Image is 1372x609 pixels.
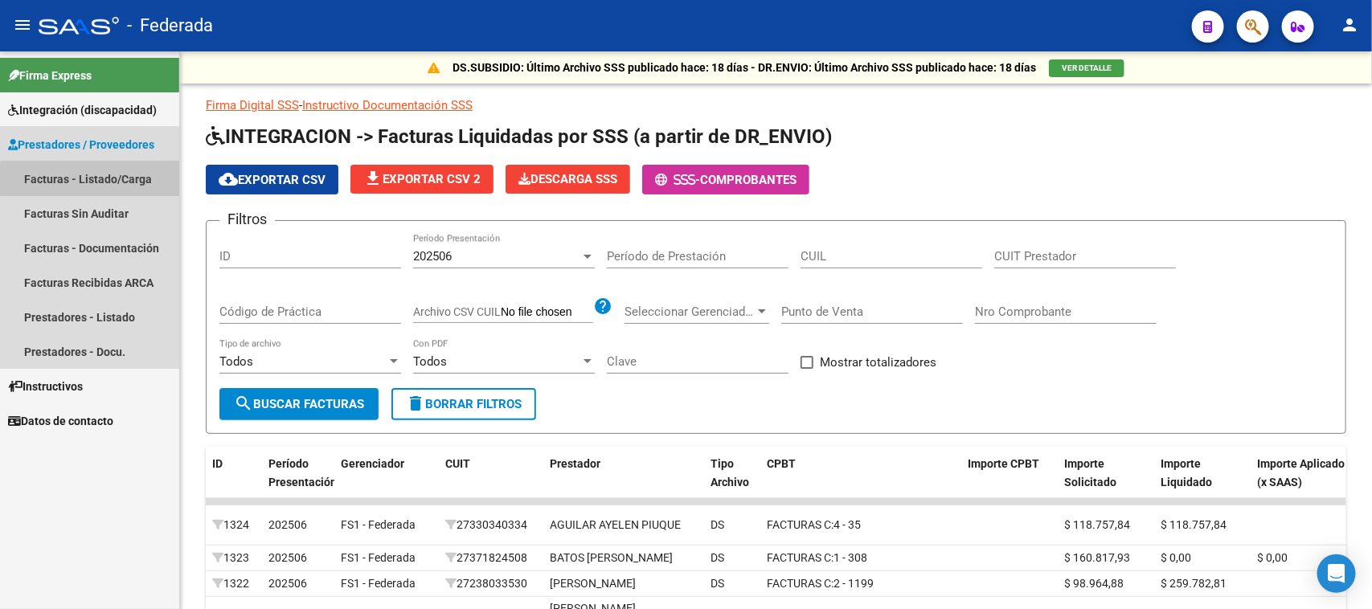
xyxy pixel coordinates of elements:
button: Descarga SSS [506,165,630,194]
button: -Comprobantes [642,165,809,194]
div: 2 - 1199 [767,574,955,593]
span: Importe Solicitado [1064,457,1116,488]
span: Archivo CSV CUIL [413,305,501,318]
span: FS1 - Federada [341,577,416,590]
span: Instructivos [8,378,83,395]
datatable-header-cell: Período Presentación [262,447,334,517]
mat-icon: file_download [363,169,383,188]
span: 202506 [413,249,452,264]
button: Borrar Filtros [391,388,536,420]
datatable-header-cell: Importe CPBT [961,447,1058,517]
span: Borrar Filtros [406,397,522,411]
button: Exportar CSV [206,165,338,194]
datatable-header-cell: Tipo Archivo [704,447,760,517]
span: INTEGRACION -> Facturas Liquidadas por SSS (a partir de DR_ENVIO) [206,125,832,148]
mat-icon: menu [13,15,32,35]
span: Comprobantes [700,173,797,187]
span: $ 160.817,93 [1064,551,1130,564]
span: $ 118.757,84 [1161,518,1227,531]
span: 202506 [268,551,307,564]
button: VER DETALLE [1049,59,1124,77]
span: Integración (discapacidad) [8,101,157,119]
div: 4 - 35 [767,516,955,534]
button: Exportar CSV 2 [350,165,494,194]
datatable-header-cell: Prestador [543,447,704,517]
div: 1322 [212,574,256,593]
span: $ 118.757,84 [1064,518,1130,531]
span: CUIT [445,457,470,470]
span: Prestador [550,457,600,470]
span: FACTURAS C: [767,577,833,590]
span: Importe Liquidado [1161,457,1212,488]
datatable-header-cell: CUIT [439,447,543,517]
span: DS [711,551,724,564]
div: AGUILAR AYELEN PIUQUE [550,516,681,534]
span: FACTURAS C: [767,551,833,564]
datatable-header-cell: Importe Aplicado (x SAAS) [1251,447,1355,517]
div: Open Intercom Messenger [1317,554,1356,593]
span: $ 98.964,88 [1064,577,1124,590]
span: Exportar CSV 2 [363,172,481,186]
app-download-masive: Descarga masiva de comprobantes (adjuntos) [506,165,630,194]
span: - Federada [127,8,213,43]
span: Datos de contacto [8,412,113,430]
mat-icon: search [234,394,253,413]
span: - [655,173,700,187]
span: Buscar Facturas [234,397,364,411]
div: 1324 [212,516,256,534]
span: VER DETALLE [1062,63,1112,72]
span: Descarga SSS [518,172,617,186]
mat-icon: cloud_download [219,170,238,189]
span: $ 259.782,81 [1161,577,1227,590]
mat-icon: person [1340,15,1359,35]
span: Mostrar totalizadores [820,353,936,372]
p: - [206,96,1346,114]
span: FACTURAS C: [767,518,833,531]
span: DS [711,518,724,531]
span: FS1 - Federada [341,551,416,564]
div: 27371824508 [445,549,537,567]
span: Gerenciador [341,457,404,470]
span: Todos [219,354,253,369]
datatable-header-cell: Importe Liquidado [1154,447,1251,517]
div: BATOS [PERSON_NAME] [550,549,673,567]
div: 1 - 308 [767,549,955,567]
datatable-header-cell: Gerenciador [334,447,439,517]
mat-icon: help [593,296,612,316]
span: $ 0,00 [1257,551,1288,564]
span: Importe CPBT [968,457,1039,470]
span: Exportar CSV [219,173,326,187]
span: Período Presentación [268,457,337,488]
span: Firma Express [8,67,92,84]
span: Importe Aplicado (x SAAS) [1257,457,1345,488]
span: FS1 - Federada [341,518,416,531]
mat-icon: delete [406,394,425,413]
span: ID [212,457,223,470]
h3: Filtros [219,208,275,231]
span: 202506 [268,577,307,590]
div: [PERSON_NAME] [550,574,636,593]
span: 202506 [268,518,307,531]
datatable-header-cell: Importe Solicitado [1058,447,1154,517]
div: 27330340334 [445,516,537,534]
a: Firma Digital SSS [206,98,299,112]
button: Buscar Facturas [219,388,379,420]
span: Todos [413,354,447,369]
span: Tipo Archivo [711,457,749,488]
span: CPBT [767,457,796,470]
p: DS.SUBSIDIO: Último Archivo SSS publicado hace: 18 días - DR.ENVIO: Último Archivo SSS publicado ... [453,59,1036,76]
span: DS [711,577,724,590]
span: $ 0,00 [1161,551,1191,564]
span: Prestadores / Proveedores [8,136,154,153]
div: 1323 [212,549,256,567]
datatable-header-cell: CPBT [760,447,961,517]
div: 27238033530 [445,574,537,593]
span: Seleccionar Gerenciador [625,304,755,319]
input: Archivo CSV CUIL [501,305,593,320]
datatable-header-cell: ID [206,447,262,517]
a: Instructivo Documentación SSS [302,98,473,112]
